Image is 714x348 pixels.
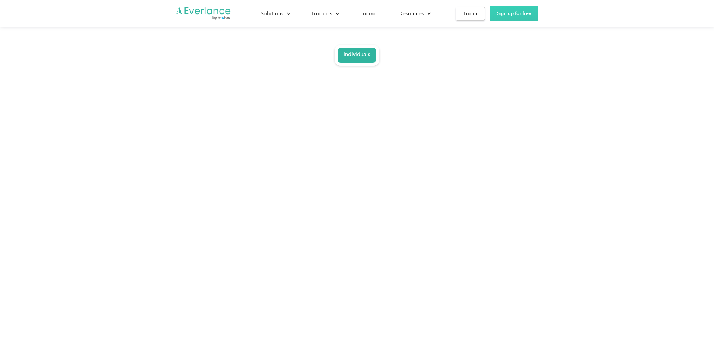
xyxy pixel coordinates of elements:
[261,9,283,18] div: Solutions
[353,7,384,20] a: Pricing
[311,9,332,18] div: Products
[399,9,424,18] div: Resources
[176,6,232,21] a: Go to homepage
[463,9,477,18] div: Login
[456,7,485,21] a: Login
[344,51,370,58] div: Individuals
[490,6,538,21] a: Sign up for free
[360,9,377,18] div: Pricing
